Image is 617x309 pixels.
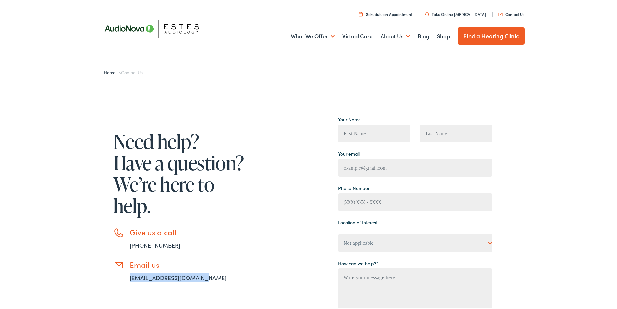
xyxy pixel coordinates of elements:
input: First Name [338,123,410,141]
a: Virtual Care [342,23,373,47]
span: Contact Us [121,68,143,74]
a: Shop [437,23,450,47]
h3: Give us a call [130,226,246,236]
a: What We Offer [291,23,335,47]
input: example@gmail.com [338,158,492,175]
a: Schedule an Appointment [359,10,412,16]
h3: Email us [130,259,246,268]
label: How can we help? [338,259,379,266]
label: Your Name [338,115,361,122]
a: Home [104,68,119,74]
a: [EMAIL_ADDRESS][DOMAIN_NAME] [130,272,227,280]
label: Phone Number [338,184,370,190]
a: About Us [381,23,410,47]
h1: Need help? Have a question? We’re here to help. [113,129,246,215]
a: Find a Hearing Clinic [458,26,525,43]
a: Take Online [MEDICAL_DATA] [425,10,486,16]
input: (XXX) XXX - XXXX [338,192,492,210]
a: Blog [418,23,429,47]
span: » [104,68,143,74]
img: utility icon [425,11,429,15]
img: utility icon [359,11,363,15]
label: Location of Interest [338,218,377,225]
img: utility icon [498,11,503,15]
a: Contact Us [498,10,524,16]
a: [PHONE_NUMBER] [130,240,180,248]
label: Your email [338,149,360,156]
input: Last Name [420,123,492,141]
